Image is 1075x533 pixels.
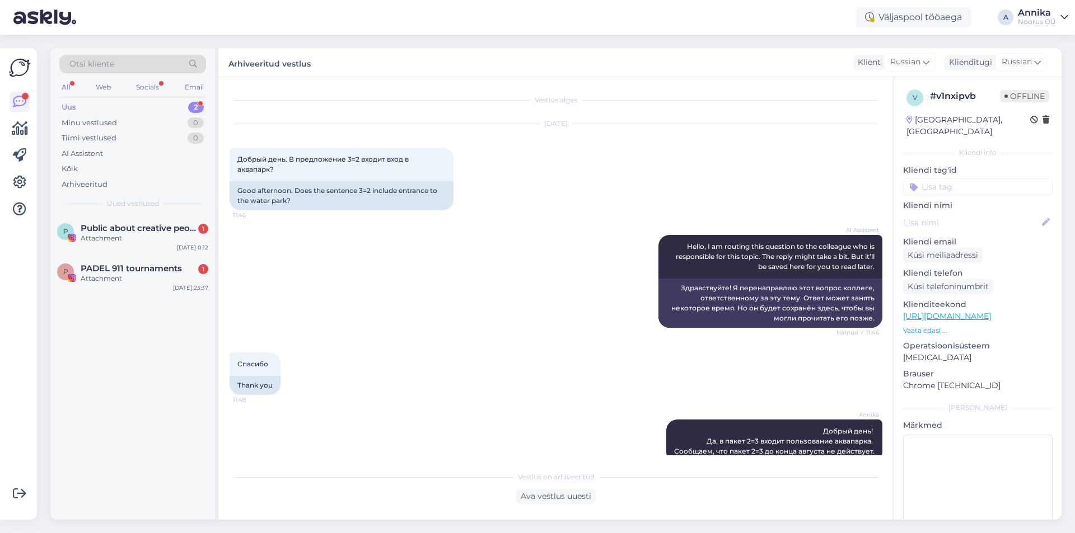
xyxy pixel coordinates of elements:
div: Väljaspool tööaega [856,7,971,27]
span: Offline [1000,90,1049,102]
div: A [998,10,1013,25]
div: [DATE] [230,119,882,129]
div: Tiimi vestlused [62,133,116,144]
span: Russian [890,56,920,68]
span: v [913,93,917,102]
p: [MEDICAL_DATA] [903,352,1053,364]
p: Kliendi tag'id [903,164,1053,176]
p: Kliendi nimi [903,200,1053,211]
div: 2 [188,102,204,113]
span: AI Assistent [837,226,879,234]
div: Attachment [81,233,208,243]
span: Public about creative people from Baltic [81,223,197,233]
div: # v1nxipvb [930,89,1000,103]
a: AnnikaNoorus OÜ [1018,8,1068,26]
div: Küsi telefoninumbrit [903,279,993,294]
input: Lisa nimi [904,216,1040,229]
p: Brauser [903,368,1053,380]
div: AI Assistent [62,148,103,159]
label: Arhiveeritud vestlus [228,55,311,70]
input: Lisa tag [903,178,1053,195]
span: 11:46 [233,211,275,219]
p: Kliendi email [903,236,1053,248]
div: Email [183,80,206,95]
div: Arhiveeritud [62,179,107,190]
div: 1 [198,264,208,274]
div: Vestlus algas [230,95,882,105]
div: Küsi meiliaadressi [903,248,983,263]
div: [DATE] 0:12 [177,243,208,252]
span: Добрый день! Да, в пакет 2=3 входит пользование аквапарка. Сообщаем, что пакет 2=3 до конца авгус... [674,427,875,455]
span: Nähtud ✓ 11:46 [836,328,879,337]
div: Web [94,80,113,95]
div: 0 [188,133,204,144]
div: Thank you [230,376,281,395]
div: Klienditugi [945,56,992,68]
div: Klient [853,56,881,68]
div: Noorus OÜ [1018,17,1056,26]
div: Attachment [81,273,208,284]
span: Uued vestlused [107,199,159,209]
span: P [63,227,68,235]
div: 0 [188,117,204,129]
span: P [63,267,68,276]
p: Vaata edasi ... [903,326,1053,336]
div: [GEOGRAPHIC_DATA], [GEOGRAPHIC_DATA] [906,114,1030,138]
span: Спасибо [237,360,268,368]
span: Vestlus on arhiveeritud [518,472,595,482]
div: Annika [1018,8,1056,17]
div: 1 [198,224,208,234]
span: Hello, I am routing this question to the colleague who is responsible for this topic. The reply m... [676,242,876,271]
div: Good afternoon. Does the sentence 3=2 include entrance to the water park? [230,181,454,210]
span: 11:48 [233,395,275,404]
div: Здравствуйте! Я перенаправляю этот вопрос коллеге, ответственному за эту тему. Ответ может занять... [658,279,882,328]
img: Askly Logo [9,57,30,78]
a: [URL][DOMAIN_NAME] [903,311,991,321]
p: Klienditeekond [903,299,1053,310]
p: Märkmed [903,419,1053,431]
div: Socials [134,80,161,95]
span: PADEL 911 tournaments [81,263,182,273]
p: Kliendi telefon [903,267,1053,279]
span: Russian [1002,56,1032,68]
p: Operatsioonisüsteem [903,340,1053,352]
div: Ava vestlus uuesti [516,489,596,504]
div: [DATE] 23:37 [173,284,208,292]
span: Добрый день. В предложение 3=2 входит вход в аквапарк? [237,155,410,173]
div: Uus [62,102,76,113]
span: Annika [837,411,879,419]
span: Otsi kliente [69,58,114,70]
div: Kõik [62,163,78,174]
div: [PERSON_NAME] [903,403,1053,413]
div: All [59,80,72,95]
div: Kliendi info [903,148,1053,158]
div: Minu vestlused [62,117,117,129]
p: Chrome [TECHNICAL_ID] [903,380,1053,392]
